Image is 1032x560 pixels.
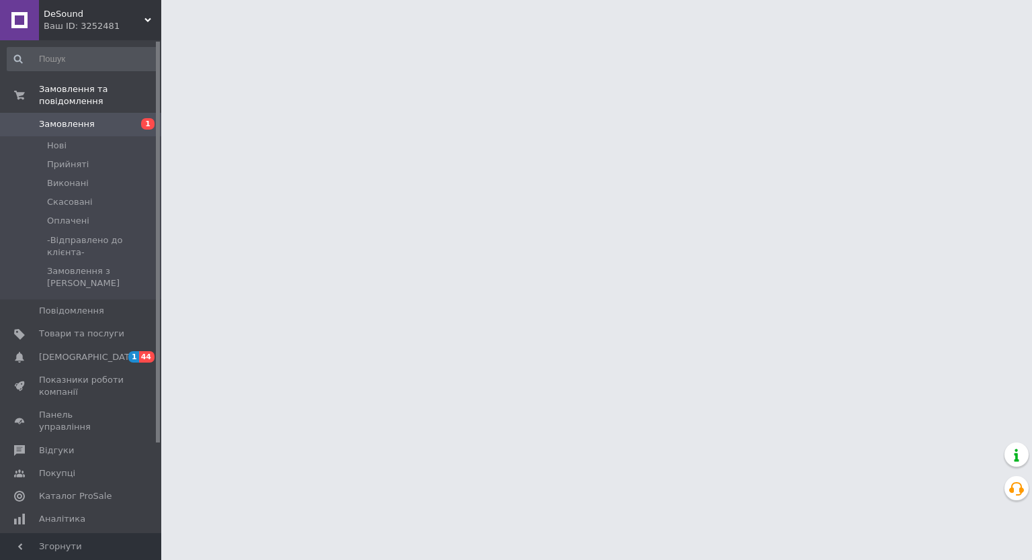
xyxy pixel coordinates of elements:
[44,8,144,20] span: DeSound
[47,196,93,208] span: Скасовані
[47,234,157,259] span: -Відправлено до клієнта-
[39,328,124,340] span: Товари та послуги
[39,305,104,317] span: Повідомлення
[39,118,95,130] span: Замовлення
[44,20,161,32] div: Ваш ID: 3252481
[47,177,89,189] span: Виконані
[128,351,139,363] span: 1
[39,83,161,107] span: Замовлення та повідомлення
[141,118,155,130] span: 1
[39,351,138,363] span: [DEMOGRAPHIC_DATA]
[47,140,67,152] span: Нові
[39,374,124,398] span: Показники роботи компанії
[7,47,159,71] input: Пошук
[39,490,112,502] span: Каталог ProSale
[47,265,157,289] span: Замовлення з [PERSON_NAME]
[39,513,85,525] span: Аналітика
[39,467,75,479] span: Покупці
[39,409,124,433] span: Панель управління
[47,158,89,171] span: Прийняті
[39,445,74,457] span: Відгуки
[139,351,155,363] span: 44
[47,215,89,227] span: Оплачені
